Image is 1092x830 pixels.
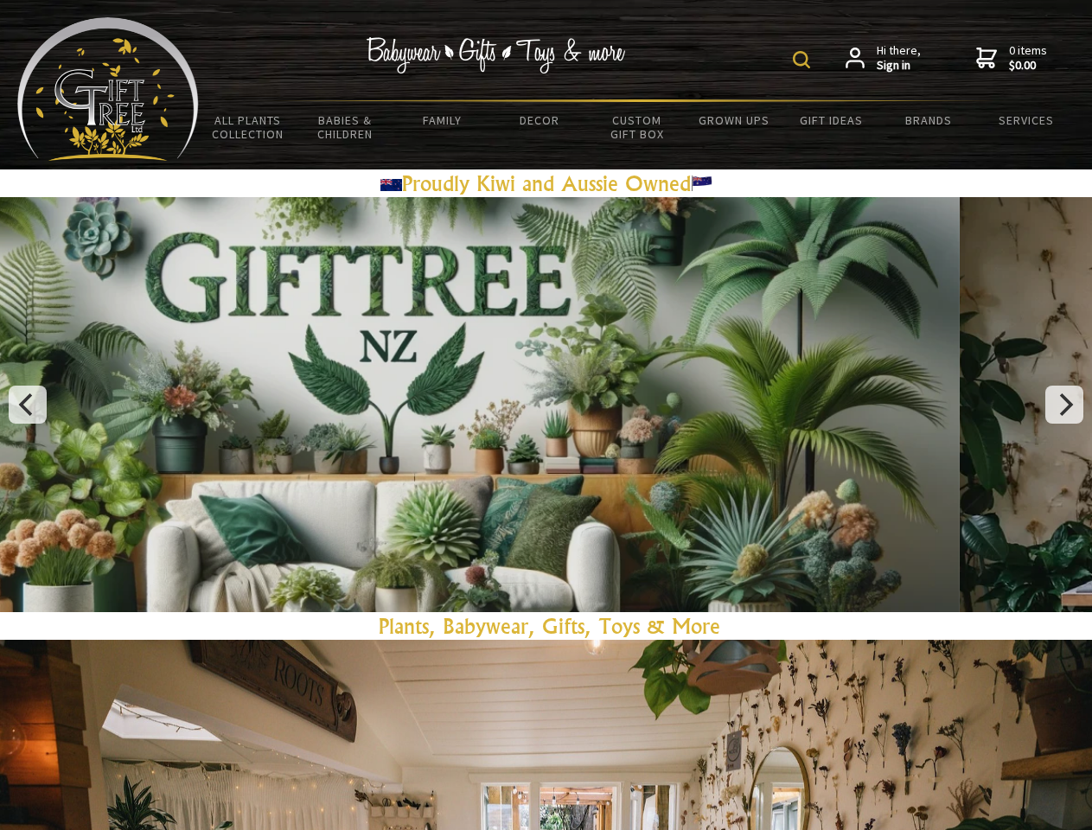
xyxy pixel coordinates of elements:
[880,102,978,138] a: Brands
[297,102,394,152] a: Babies & Children
[846,43,921,73] a: Hi there,Sign in
[393,102,491,138] a: Family
[380,170,712,196] a: Proudly Kiwi and Aussie Owned
[877,58,921,73] strong: Sign in
[686,102,783,138] a: Grown Ups
[793,51,810,68] img: product search
[367,37,626,73] img: Babywear - Gifts - Toys & more
[1045,386,1083,424] button: Next
[199,102,297,152] a: All Plants Collection
[1009,42,1047,73] span: 0 items
[491,102,589,138] a: Decor
[978,102,1076,138] a: Services
[1009,58,1047,73] strong: $0.00
[379,613,710,639] a: Plants, Babywear, Gifts, Toys & Mor
[877,43,921,73] span: Hi there,
[588,102,686,152] a: Custom Gift Box
[17,17,199,161] img: Babyware - Gifts - Toys and more...
[976,43,1047,73] a: 0 items$0.00
[9,386,47,424] button: Previous
[782,102,880,138] a: Gift Ideas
